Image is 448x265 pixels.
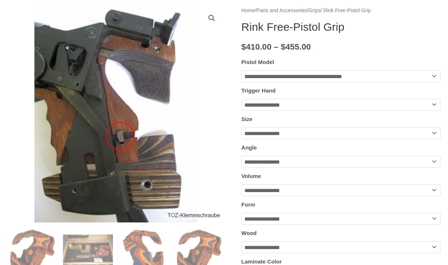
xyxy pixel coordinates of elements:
[281,42,311,51] bdi: 455.00
[241,230,257,236] label: Wood
[241,59,274,65] label: Pistol Model
[241,144,257,151] label: Angle
[281,42,285,51] span: $
[241,258,282,265] label: Laminate Color
[241,42,246,51] span: $
[241,20,441,34] h1: Rink Free-Pistol Grip
[274,42,278,51] span: –
[241,87,276,94] label: Trigger Hand
[241,173,261,179] label: Volume
[308,8,321,13] a: Grips
[241,116,253,122] label: Size
[205,11,218,25] a: View full-screen image gallery
[241,8,255,13] a: Home
[241,42,271,51] bdi: 410.00
[241,201,255,208] label: Form
[241,6,441,16] nav: Breadcrumb
[256,8,307,13] a: Parts and Accessories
